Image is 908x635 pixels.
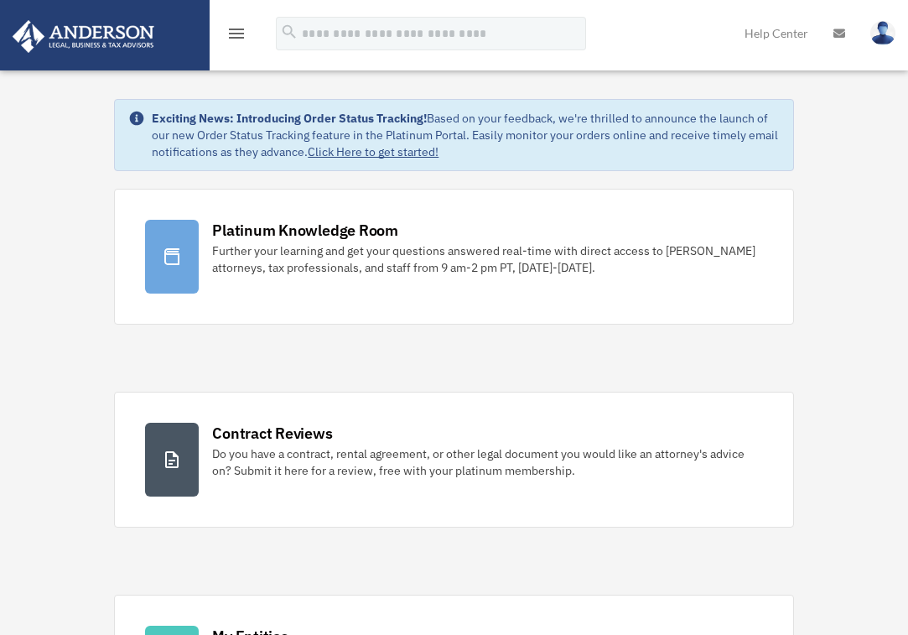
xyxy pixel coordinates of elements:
[152,111,427,126] strong: Exciting News: Introducing Order Status Tracking!
[114,189,793,325] a: Platinum Knowledge Room Further your learning and get your questions answered real-time with dire...
[8,20,159,53] img: Anderson Advisors Platinum Portal
[114,392,793,528] a: Contract Reviews Do you have a contract, rental agreement, or other legal document you would like...
[870,21,895,45] img: User Pic
[212,220,398,241] div: Platinum Knowledge Room
[226,29,246,44] a: menu
[280,23,298,41] i: search
[212,445,762,479] div: Do you have a contract, rental agreement, or other legal document you would like an attorney's ad...
[308,144,438,159] a: Click Here to get started!
[152,110,779,160] div: Based on your feedback, we're thrilled to announce the launch of our new Order Status Tracking fe...
[226,23,246,44] i: menu
[212,242,762,276] div: Further your learning and get your questions answered real-time with direct access to [PERSON_NAM...
[212,423,332,444] div: Contract Reviews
